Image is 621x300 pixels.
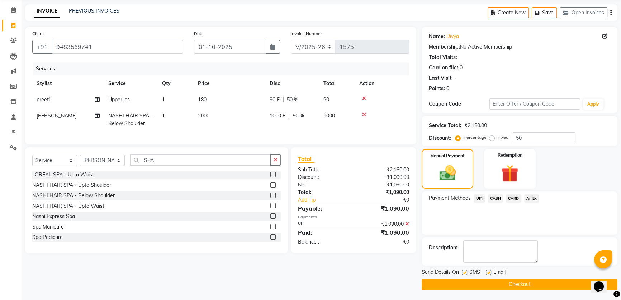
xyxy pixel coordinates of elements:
[32,213,75,220] div: Nashi Express Spa
[194,75,265,92] th: Price
[454,74,456,82] div: -
[32,192,115,199] div: NASHI HAIR SPA - Below Shoulder
[474,194,485,203] span: UPI
[34,5,60,18] a: INVOICE
[293,181,354,189] div: Net:
[506,194,521,203] span: CARD
[198,112,209,119] span: 2000
[319,75,355,92] th: Total
[493,268,506,277] span: Email
[460,64,463,71] div: 0
[323,112,335,119] span: 1000
[498,134,508,140] label: Fixed
[429,85,445,92] div: Points:
[33,62,414,75] div: Services
[293,174,354,181] div: Discount:
[469,268,480,277] span: SMS
[270,112,285,120] span: 1000 F
[464,122,487,129] div: ₹2,180.00
[293,196,364,204] a: Add Tip
[429,64,458,71] div: Card on file:
[162,96,165,103] span: 1
[32,181,111,189] div: NASHI HAIR SPA - Upto Shoulder
[429,244,458,251] div: Description:
[37,112,77,119] span: [PERSON_NAME]
[429,100,489,108] div: Coupon Code
[293,228,354,237] div: Paid:
[429,43,460,51] div: Membership:
[32,31,44,37] label: Client
[104,75,158,92] th: Service
[293,238,354,246] div: Balance :
[583,99,603,110] button: Apply
[162,112,165,119] span: 1
[488,7,529,18] button: Create New
[354,181,414,189] div: ₹1,090.00
[354,228,414,237] div: ₹1,090.00
[69,8,119,14] a: PREVIOUS INVOICES
[430,153,465,159] label: Manual Payment
[354,238,414,246] div: ₹0
[32,171,94,179] div: LOREAL SPA - Upto Waist
[108,112,153,126] span: NASHI HAIR SPA - Below Shoulder
[298,214,409,220] div: Payments
[446,85,449,92] div: 0
[355,75,409,92] th: Action
[532,7,557,18] button: Save
[32,223,64,231] div: Spa Manicure
[265,75,319,92] th: Disc
[354,204,414,213] div: ₹1,090.00
[354,220,414,228] div: ₹1,090.00
[293,112,304,120] span: 50 %
[194,31,204,37] label: Date
[291,31,322,37] label: Invoice Number
[498,152,522,158] label: Redemption
[560,7,607,18] button: Open Invoices
[524,194,539,203] span: AmEx
[32,234,63,241] div: Spa Pedicure
[32,202,104,210] div: NASHI HAIR SPA - Upto Waist
[591,271,614,293] iframe: chat widget
[288,112,290,120] span: |
[429,54,457,61] div: Total Visits:
[298,155,314,163] span: Total
[429,122,461,129] div: Service Total:
[488,194,503,203] span: CASH
[429,74,453,82] div: Last Visit:
[489,98,580,110] input: Enter Offer / Coupon Code
[429,33,445,40] div: Name:
[293,220,354,228] div: UPI
[130,154,271,166] input: Search or Scan
[270,96,280,103] span: 90 F
[429,194,471,202] span: Payment Methods
[364,196,414,204] div: ₹0
[287,96,298,103] span: 50 %
[293,204,354,213] div: Payable:
[422,279,617,290] button: Checkout
[293,166,354,174] div: Sub Total:
[446,33,459,40] a: Divya
[496,163,524,184] img: _gift.svg
[354,189,414,196] div: ₹1,090.00
[429,134,451,142] div: Discount:
[354,166,414,174] div: ₹2,180.00
[37,96,50,103] span: preeti
[32,40,52,54] button: +91
[283,96,284,103] span: |
[429,43,610,51] div: No Active Membership
[293,189,354,196] div: Total:
[198,96,207,103] span: 180
[158,75,194,92] th: Qty
[323,96,329,103] span: 90
[32,75,104,92] th: Stylist
[434,163,461,183] img: _cash.svg
[464,134,487,140] label: Percentage
[108,96,130,103] span: Upperlips
[422,268,459,277] span: Send Details On
[354,174,414,181] div: ₹1,090.00
[52,40,183,54] input: Search by Name/Mobile/Email/Code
